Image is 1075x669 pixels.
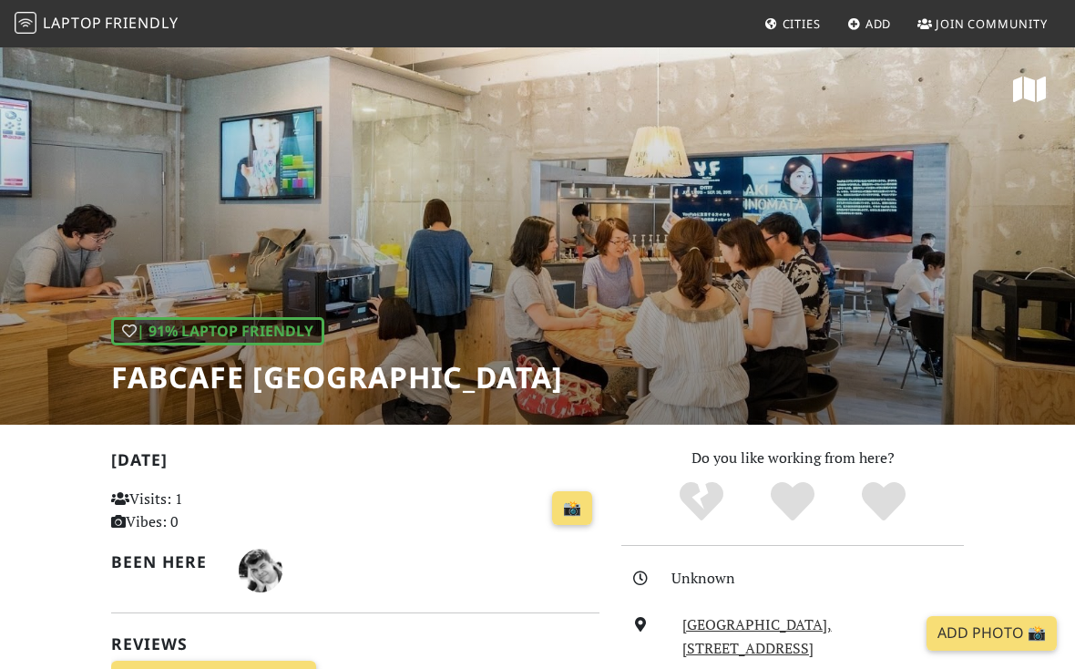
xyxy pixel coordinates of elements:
h1: FabCafe [GEOGRAPHIC_DATA] [111,360,563,395]
a: Cities [757,7,828,40]
h2: Reviews [111,634,599,654]
span: Cities [783,15,821,32]
h2: [DATE] [111,450,599,477]
p: Visits: 1 Vibes: 0 [111,488,260,534]
a: Add [840,7,899,40]
a: 📸 [552,491,592,526]
div: Unknown [671,567,975,591]
img: 2406-vlad.jpg [239,549,282,592]
div: Definitely! [838,479,929,525]
span: Vlad Sitalo [239,559,282,579]
span: Add [865,15,892,32]
span: Laptop [43,13,102,33]
div: No [656,479,747,525]
a: [GEOGRAPHIC_DATA], [STREET_ADDRESS] [682,614,832,658]
div: | 91% Laptop Friendly [111,317,324,346]
img: LaptopFriendly [15,12,36,34]
h2: Been here [111,552,217,571]
span: Friendly [105,13,178,33]
a: LaptopFriendly LaptopFriendly [15,8,179,40]
div: Yes [747,479,838,525]
a: Add Photo 📸 [927,616,1057,651]
p: Do you like working from here? [621,447,964,470]
a: Join Community [910,7,1055,40]
span: Join Community [936,15,1048,32]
